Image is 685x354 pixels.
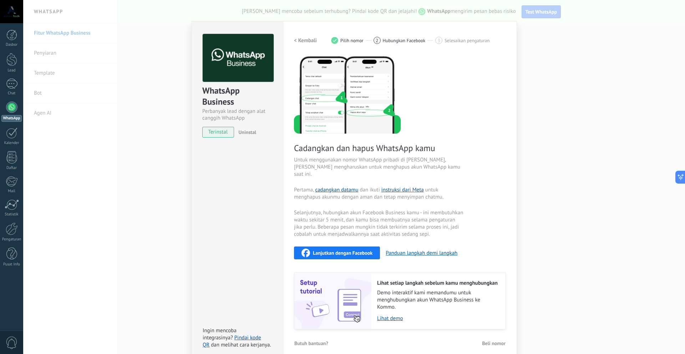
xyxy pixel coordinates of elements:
[1,115,22,122] div: WhatsApp
[377,315,498,322] a: Lihat demo
[203,327,237,341] span: Ingin mencoba integrasinya?
[383,38,426,43] span: Hubungkan Facebook
[377,289,498,311] span: Demo interaktif kami memandumu untuk menghubungkan akun WhatsApp Business ke Kommo.
[294,143,464,154] span: Cadangkan dan hapus WhatsApp kamu
[202,108,273,121] div: Perbanyak lead dengan alat canggih WhatsApp
[1,91,22,96] div: Chat
[294,34,317,47] button: < Kembali
[294,246,380,259] button: Lanjutkan dengan Facebook
[315,186,358,193] a: cadangkan datamu
[1,212,22,217] div: Statistik
[438,38,440,44] span: 3
[445,38,489,43] span: Selesaikan pengaturan
[294,37,317,44] h2: < Kembali
[203,127,234,138] span: terinstal
[1,68,22,73] div: Lead
[202,85,273,108] div: WhatsApp Business
[1,166,22,170] div: Daftar
[386,250,457,256] button: Panduan langkah demi langkah
[381,186,424,193] a: instruksi dari Meta
[294,156,464,178] span: Untuk menggunakan nomor WhatsApp pribadi di [PERSON_NAME], [PERSON_NAME] mengharuskan untuk mengh...
[1,141,22,145] div: Kalender
[294,186,464,201] span: Pertama, dan ikuti untuk menghapus akunmu dengan aman dan tetap menyimpan chatmu.
[203,34,274,82] img: logo_main.png
[1,262,22,267] div: Pusat Info
[482,338,506,349] button: Beli nomor
[203,334,261,348] a: Pindai kode QR
[211,341,271,348] span: dan melihat cara kerjanya.
[294,209,464,238] span: Selanjutnya, hubungkan akun Facebook Business kamu - ini membutuhkan waktu sekitar 5 menit, dan k...
[1,43,22,47] div: Dasbor
[482,341,506,346] span: Beli nomor
[313,250,372,255] span: Lanjutkan dengan Facebook
[294,341,328,346] span: Butuh bantuan?
[239,129,257,135] span: Uninstal
[294,55,401,134] img: delete personal phone
[376,38,378,44] span: 2
[377,280,498,286] h2: Lihat setiap langkah sebelum kamu menghubungkan
[340,38,364,43] span: Pilih nomor
[236,127,257,138] button: Uninstal
[1,237,22,242] div: Pengaturan
[1,189,22,194] div: Mail
[294,338,329,349] button: Butuh bantuan?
